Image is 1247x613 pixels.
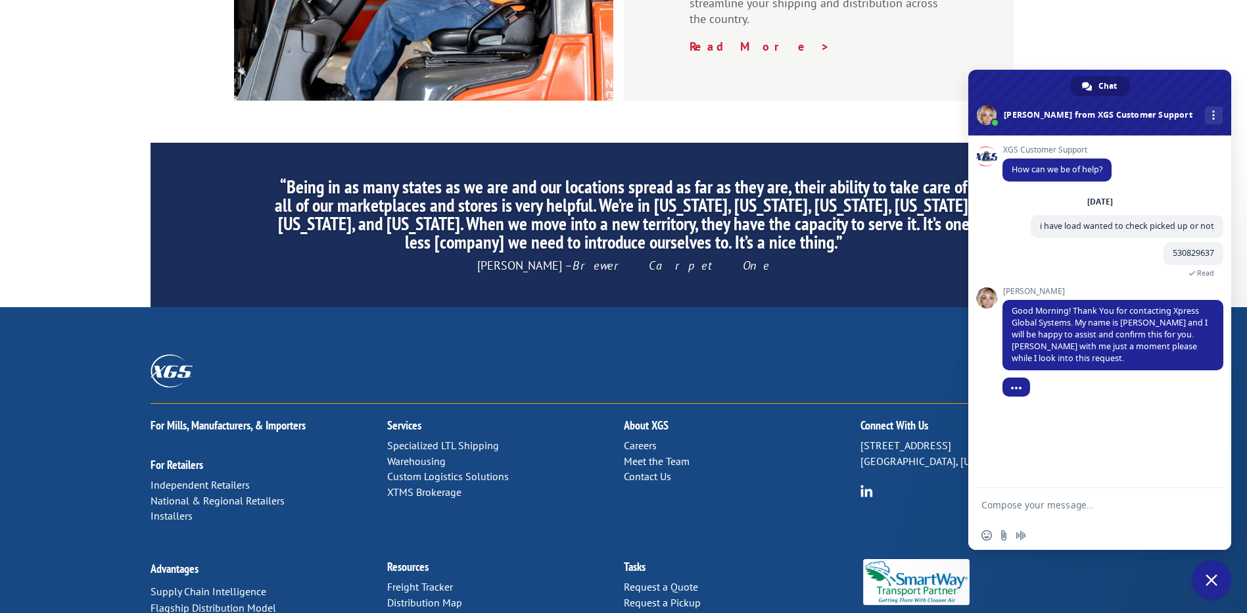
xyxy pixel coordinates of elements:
[151,478,250,491] a: Independent Retailers
[387,439,499,452] a: Specialized LTL Shipping
[860,438,1097,470] p: [STREET_ADDRESS] [GEOGRAPHIC_DATA], [US_STATE] 37421
[1173,247,1214,258] span: 530829637
[387,418,421,433] a: Services
[860,485,873,497] img: group-6
[981,530,992,541] span: Insert an emoji
[151,355,193,387] img: XGS_Logos_ALL_2024_All_White
[624,596,701,609] a: Request a Pickup
[624,561,860,579] h2: Tasks
[1098,76,1117,96] span: Chat
[624,454,690,468] a: Meet the Team
[573,258,770,273] em: Brewer Carpet One
[1012,164,1102,175] span: How can we be of help?
[387,485,461,499] a: XTMS Brokerage
[1012,305,1208,364] span: Good Morning! Thank You for contacting Xpress Global Systems. My name is [PERSON_NAME] and I will...
[151,494,285,507] a: National & Regional Retailers
[1205,107,1223,124] div: More channels
[273,178,973,258] h2: “Being in as many states as we are and our locations spread as far as they are, their ability to ...
[151,457,203,472] a: For Retailers
[1197,268,1214,278] span: Read
[1070,76,1130,96] div: Chat
[1087,198,1113,206] div: [DATE]
[387,580,453,593] a: Freight Tracker
[860,420,1097,438] h2: Connect With Us
[999,530,1009,541] span: Send a file
[624,418,669,433] a: About XGS
[1002,145,1112,155] span: XGS Customer Support
[1040,220,1214,232] span: i have load wanted to check picked up or not
[151,585,266,598] a: Supply Chain Intelligence
[690,39,830,54] a: Read More >
[1016,530,1026,541] span: Audio message
[624,470,671,483] a: Contact Us
[151,561,199,576] a: Advantages
[624,580,698,593] a: Request a Quote
[387,454,446,468] a: Warehousing
[981,499,1189,511] textarea: Compose your message...
[151,418,306,433] a: For Mills, Manufacturers, & Importers
[387,596,462,609] a: Distribution Map
[151,509,193,522] a: Installers
[624,439,657,452] a: Careers
[1192,560,1231,600] div: Close chat
[387,559,429,574] a: Resources
[1002,287,1223,296] span: [PERSON_NAME]
[860,559,973,605] img: Smartway_Logo
[477,258,770,273] span: [PERSON_NAME] –
[387,470,509,483] a: Custom Logistics Solutions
